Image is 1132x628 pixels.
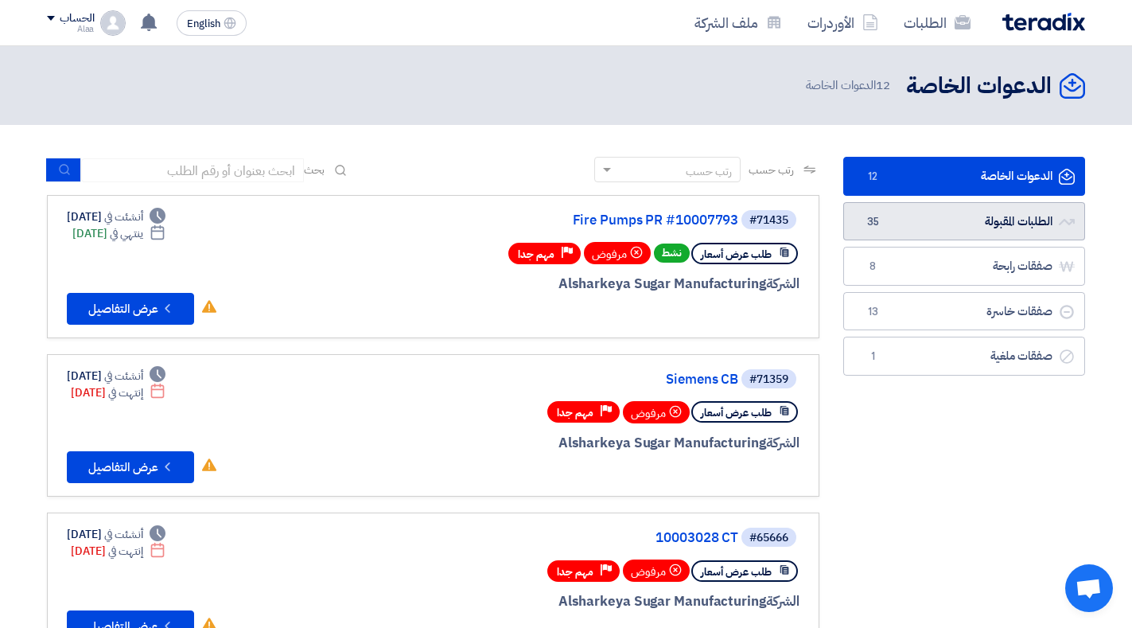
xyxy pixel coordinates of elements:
h2: الدعوات الخاصة [906,71,1052,102]
div: Alaa [47,25,94,33]
span: نشط [654,244,690,263]
span: إنتهت في [108,543,142,560]
div: [DATE] [71,543,165,560]
span: الشركة [766,433,800,453]
div: [DATE] [67,526,165,543]
span: مهم جدا [557,405,593,420]
input: ابحث بعنوان أو رقم الطلب [81,158,304,182]
div: رتب حسب [686,163,732,180]
span: مهم جدا [518,247,554,262]
a: الطلبات [891,4,983,41]
span: بحث [304,162,325,178]
span: ينتهي في [110,225,142,242]
span: الدعوات الخاصة [806,76,893,95]
span: 13 [863,304,882,320]
span: طلب عرض أسعار [701,247,772,262]
span: أنشئت في [104,368,142,384]
div: Alsharkeya Sugar Manufacturing [417,591,799,612]
a: Fire Pumps PR #10007793 [420,213,738,228]
span: 8 [863,259,882,275]
img: profile_test.png [100,10,126,36]
span: أنشئت في [104,209,142,225]
span: أنشئت في [104,526,142,543]
a: صفقات رابحة8 [843,247,1085,286]
div: [DATE] [71,384,165,401]
a: الطلبات المقبولة35 [843,202,1085,241]
div: #65666 [749,532,788,544]
div: #71359 [749,374,788,385]
div: Open chat [1065,564,1113,612]
span: 1 [863,349,882,365]
div: مرفوض [623,401,690,423]
span: 12 [876,76,890,94]
div: Alsharkeya Sugar Manufacturing [417,433,799,454]
button: English [177,10,247,36]
button: عرض التفاصيل [67,293,194,325]
span: الشركة [766,274,800,294]
div: [DATE] [67,368,165,384]
div: مرفوض [623,560,690,582]
button: عرض التفاصيل [67,451,194,483]
img: Teradix logo [1002,13,1085,31]
span: إنتهت في [108,384,142,401]
a: الأوردرات [795,4,891,41]
a: صفقات خاسرة13 [843,292,1085,331]
span: طلب عرض أسعار [701,564,772,579]
span: رتب حسب [749,162,794,178]
a: الدعوات الخاصة12 [843,157,1085,196]
a: ملف الشركة [682,4,795,41]
div: مرفوض [584,242,651,264]
span: 12 [863,169,882,185]
div: [DATE] [72,225,165,242]
span: English [187,18,220,29]
a: Siemens CB [420,373,738,387]
a: 10003028 CT [420,531,738,545]
div: الحساب [60,12,94,25]
span: طلب عرض أسعار [701,405,772,420]
div: [DATE] [67,209,165,225]
a: صفقات ملغية1 [843,337,1085,376]
span: 35 [863,214,882,230]
div: Alsharkeya Sugar Manufacturing [417,274,799,294]
span: الشركة [766,591,800,611]
span: مهم جدا [557,564,593,579]
div: #71435 [749,215,788,226]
